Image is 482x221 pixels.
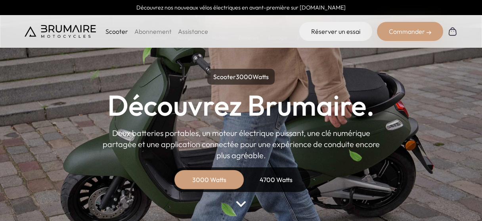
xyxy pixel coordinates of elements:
p: Deux batteries portables, un moteur électrique puissant, une clé numérique partagée et une applic... [102,128,380,161]
a: Abonnement [134,27,172,35]
div: Commander [377,22,443,41]
span: 3000 [236,73,252,81]
p: Scooter Watts [207,69,275,85]
div: 4700 Watts [244,170,308,189]
img: arrow-bottom.png [236,201,246,207]
a: Assistance [178,27,208,35]
img: Brumaire Motocycles [25,25,96,38]
img: Panier [448,27,457,36]
a: Réserver un essai [299,22,372,41]
p: Scooter [105,27,128,36]
img: right-arrow-2.png [427,30,431,35]
h1: Découvrez Brumaire. [107,91,375,120]
div: 3000 Watts [178,170,241,189]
